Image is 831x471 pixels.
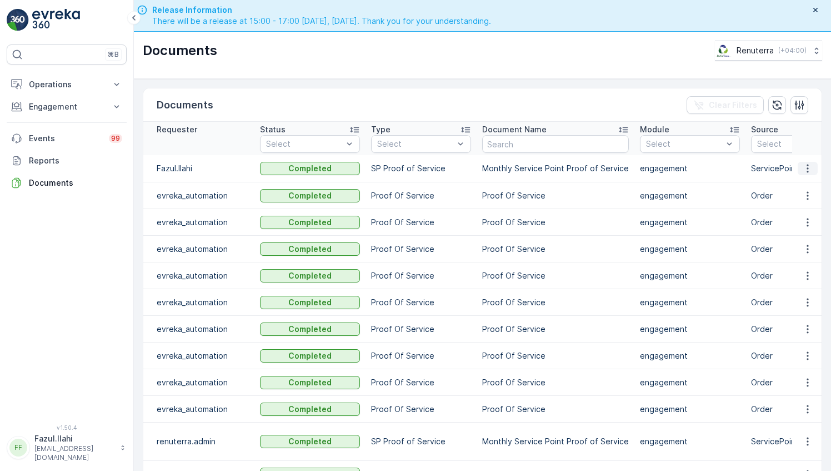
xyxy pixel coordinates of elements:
p: Fazul.Ilahi [34,433,114,444]
p: evreka_automation [157,297,249,308]
img: logo [7,9,29,31]
p: Proof Of Service [371,244,471,255]
p: Proof Of Service [371,404,471,415]
p: Proof Of Service [371,270,471,281]
button: Renuterra(+04:00) [715,41,822,61]
a: Events99 [7,127,127,150]
button: Completed [260,269,360,282]
p: Events [29,133,102,144]
input: Search [482,135,629,153]
p: evreka_automation [157,377,249,388]
p: Operations [29,79,104,90]
p: engagement [640,217,740,228]
button: Completed [260,376,360,389]
p: Completed [288,404,332,415]
button: Completed [260,435,360,448]
p: Completed [288,163,332,174]
button: Completed [260,349,360,363]
a: Reports [7,150,127,172]
p: renuterra.admin [157,436,249,447]
p: Completed [288,217,332,228]
p: Fazul.Ilahi [157,163,249,174]
p: Select [377,138,454,150]
p: Proof Of Service [482,270,629,281]
p: Proof Of Service [482,297,629,308]
img: Screenshot_2024-07-26_at_13.33.01.png [715,44,732,57]
p: Proof Of Service [482,190,629,201]
p: Proof Of Service [371,324,471,335]
button: Completed [260,242,360,256]
p: Completed [288,270,332,281]
p: Documents [143,42,217,60]
p: evreka_automation [157,324,249,335]
p: Clear Filters [709,100,757,111]
p: Proof Of Service [482,350,629,361]
p: Documents [29,177,122,189]
p: Monthly Service Point Proof of Service [482,163,629,174]
button: Clear Filters [687,96,764,114]
span: Release Information [152,4,491,16]
p: engagement [640,297,740,308]
p: Completed [288,244,332,255]
p: Completed [288,436,332,447]
button: Completed [260,323,360,336]
p: Proof Of Service [371,190,471,201]
p: Proof Of Service [482,377,629,388]
p: Document Name [482,124,547,135]
p: Proof Of Service [482,217,629,228]
span: v 1.50.4 [7,424,127,431]
p: engagement [640,404,740,415]
button: Operations [7,73,127,96]
p: engagement [640,436,740,447]
p: engagement [640,270,740,281]
p: Completed [288,297,332,308]
p: evreka_automation [157,217,249,228]
p: SP Proof of Service [371,436,471,447]
button: Completed [260,296,360,309]
button: Completed [260,189,360,202]
p: engagement [640,377,740,388]
p: Renuterra [737,45,774,56]
button: Completed [260,162,360,175]
p: 99 [111,134,120,143]
p: Proof Of Service [482,404,629,415]
p: evreka_automation [157,244,249,255]
p: SP Proof of Service [371,163,471,174]
button: Completed [260,216,360,229]
span: There will be a release at 15:00 - 17:00 [DATE], [DATE]. Thank you for your understanding. [152,16,491,27]
p: Source [751,124,778,135]
p: Documents [157,97,213,113]
p: Proof Of Service [371,377,471,388]
p: Proof Of Service [371,350,471,361]
p: Completed [288,377,332,388]
p: Reports [29,155,122,166]
p: ( +04:00 ) [778,46,807,55]
p: engagement [640,163,740,174]
p: Requester [157,124,197,135]
p: [EMAIL_ADDRESS][DOMAIN_NAME] [34,444,114,462]
p: Type [371,124,391,135]
p: engagement [640,324,740,335]
p: Proof Of Service [371,297,471,308]
p: Engagement [29,101,104,112]
p: Completed [288,190,332,201]
p: Proof Of Service [371,217,471,228]
p: engagement [640,244,740,255]
p: evreka_automation [157,350,249,361]
p: Module [640,124,669,135]
p: Monthly Service Point Proof of Service [482,436,629,447]
button: FFFazul.Ilahi[EMAIL_ADDRESS][DOMAIN_NAME] [7,433,127,462]
p: Select [266,138,343,150]
p: ⌘B [108,50,119,59]
a: Documents [7,172,127,194]
p: evreka_automation [157,404,249,415]
button: Completed [260,403,360,416]
p: Select [646,138,723,150]
p: Proof Of Service [482,324,629,335]
div: FF [9,439,27,457]
button: Engagement [7,96,127,118]
p: Status [260,124,286,135]
p: Completed [288,350,332,361]
p: engagement [640,350,740,361]
img: logo_light-DOdMpM7g.png [32,9,80,31]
